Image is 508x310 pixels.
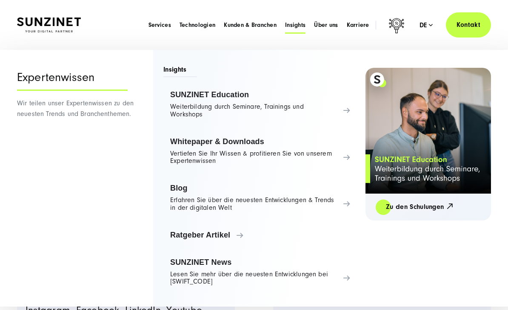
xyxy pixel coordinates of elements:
[163,131,357,171] a: Whitepaper & Downloads Vertiefen Sie Ihr Wissen & profitieren Sie von unserem Expertenwissen
[163,178,357,218] a: Blog Erfahren Sie über die neuesten Entwicklungen & Trends in der digitalen Welt
[170,231,350,239] span: Ratgeber Artikel
[347,21,369,29] a: Karriere
[163,65,197,77] span: Insights
[365,68,491,194] img: Full service Digitalagentur SUNZINET - SUNZINET Education
[17,71,128,91] div: Expertenwissen
[420,21,433,29] div: de
[148,21,171,29] a: Services
[285,21,305,29] a: Insights
[17,50,140,307] div: Wir teilen unser Expertenwissen zu den neuesten Trends und Branchenthemen.
[17,17,81,32] img: SUNZINET Full Service Digital Agentur
[376,202,463,212] a: Zu den Schulungen 🡥
[163,225,357,245] a: Ratgeber Artikel
[180,21,215,29] a: Technologien
[224,21,277,29] a: Kunden & Branchen
[163,84,357,125] a: SUNZINET Education Weiterbildung durch Seminare, Trainings und Workshops
[163,252,357,292] a: SUNZINET News Lesen Sie mehr über die neuesten Entwicklungen bei [SWIFT_CODE]
[446,12,491,38] a: Kontakt
[314,21,338,29] a: Über uns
